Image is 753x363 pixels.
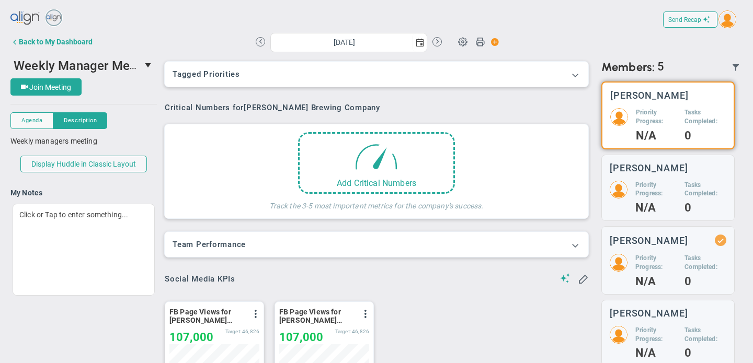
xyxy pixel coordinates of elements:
[10,137,97,145] span: Weekly managers meeting
[610,163,688,173] h3: [PERSON_NAME]
[684,254,726,272] h5: Tasks Completed:
[610,326,627,344] img: 162346.Person.photo
[335,329,351,334] span: Target:
[165,274,235,284] span: Social Media KPIs
[578,273,588,284] span: Edit My KPIs
[636,131,677,140] h4: N/A
[684,348,726,358] h4: 0
[560,273,571,283] span: Suggestions (AI Feature)
[20,156,147,172] button: Display Huddle in Classic Layout
[610,108,628,126] img: 43107.Person.photo
[684,108,726,126] h5: Tasks Completed:
[10,31,93,52] button: Back to My Dashboard
[718,10,736,28] img: 43107.Person.photo
[14,57,158,73] span: Weekly Manager Meeting
[717,237,724,244] div: Updated Status
[169,331,213,344] span: 107,000
[610,236,688,245] h3: [PERSON_NAME]
[635,326,677,344] h5: Priority Progress:
[242,329,259,334] span: 46,826
[64,116,97,125] span: Description
[601,60,655,74] span: Members:
[169,308,245,324] span: FB Page Views for [PERSON_NAME] Brewing (Engagement)
[684,326,726,344] h5: Tasks Completed:
[279,331,323,344] span: 107,000
[684,131,726,140] h4: 0
[663,11,717,28] button: Send Recap
[732,63,740,72] span: Filter Updated Members
[636,108,677,126] h5: Priority Progress:
[453,31,473,51] span: Huddle Settings
[269,194,483,210] h4: Track the 3-5 most important metrics for the company's success.
[635,277,677,286] h4: N/A
[165,103,383,112] div: Critical Numbers for
[684,181,726,198] h5: Tasks Completed:
[173,69,580,79] h3: Tagged Priorities
[610,308,688,318] h3: [PERSON_NAME]
[610,181,627,198] img: 52034.Person.photo
[29,83,71,91] span: Join Meeting
[10,8,41,29] img: align-logo.svg
[684,277,726,286] h4: 0
[225,329,241,334] span: Target:
[635,181,677,198] h5: Priority Progress:
[279,308,355,324] span: FB Page Views for [PERSON_NAME] Brewing (Engagement)
[352,329,369,334] span: 46,826
[300,178,453,188] div: Add Critical Numbers
[141,56,157,74] span: select
[173,240,580,249] h3: Team Performance
[635,254,677,272] h5: Priority Progress:
[668,16,701,24] span: Send Recap
[610,254,627,272] img: 53912.Person.photo
[635,203,677,213] h4: N/A
[53,112,107,129] button: Description
[21,116,42,125] span: Agenda
[10,112,53,129] button: Agenda
[10,188,157,197] h4: My Notes
[610,90,689,100] h3: [PERSON_NAME]
[475,37,485,51] span: Print Huddle
[684,203,726,213] h4: 0
[19,38,93,46] div: Back to My Dashboard
[657,60,664,74] span: 5
[486,35,499,49] span: Action Button
[412,33,427,52] span: select
[10,78,82,96] button: Join Meeting
[13,204,155,296] div: Click or Tap to enter something...
[635,348,677,358] h4: N/A
[244,103,380,112] span: [PERSON_NAME] Brewing Company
